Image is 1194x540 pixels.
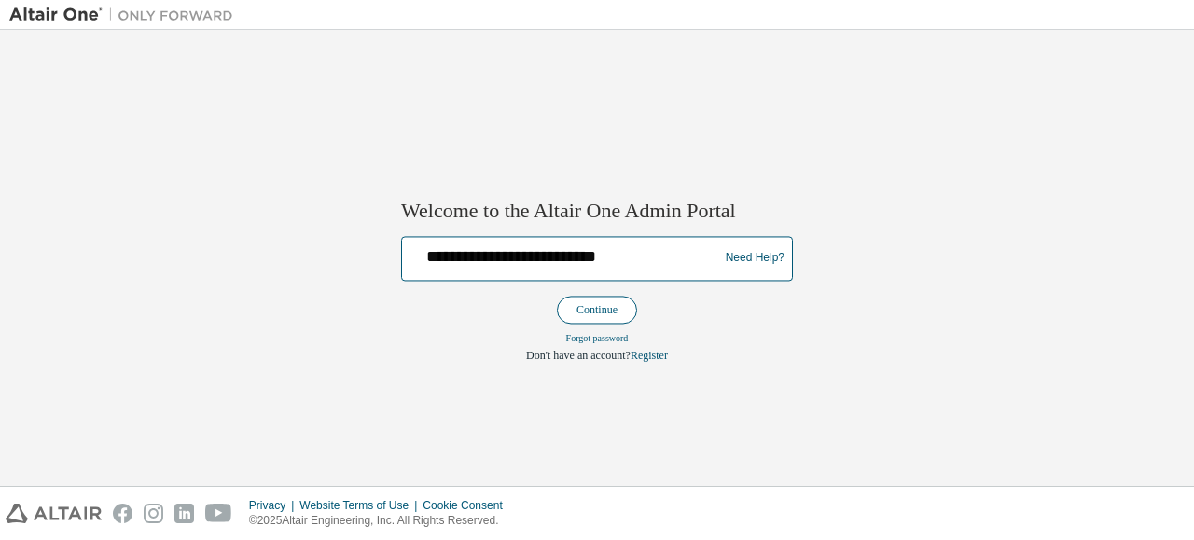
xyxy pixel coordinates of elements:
[113,504,132,523] img: facebook.svg
[249,498,299,513] div: Privacy
[557,296,637,324] button: Continue
[6,504,102,523] img: altair_logo.svg
[566,333,629,343] a: Forgot password
[174,504,194,523] img: linkedin.svg
[726,258,784,259] a: Need Help?
[423,498,513,513] div: Cookie Consent
[401,199,793,225] h2: Welcome to the Altair One Admin Portal
[299,498,423,513] div: Website Terms of Use
[144,504,163,523] img: instagram.svg
[205,504,232,523] img: youtube.svg
[9,6,243,24] img: Altair One
[631,349,668,362] a: Register
[526,349,631,362] span: Don't have an account?
[249,513,514,529] p: © 2025 Altair Engineering, Inc. All Rights Reserved.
